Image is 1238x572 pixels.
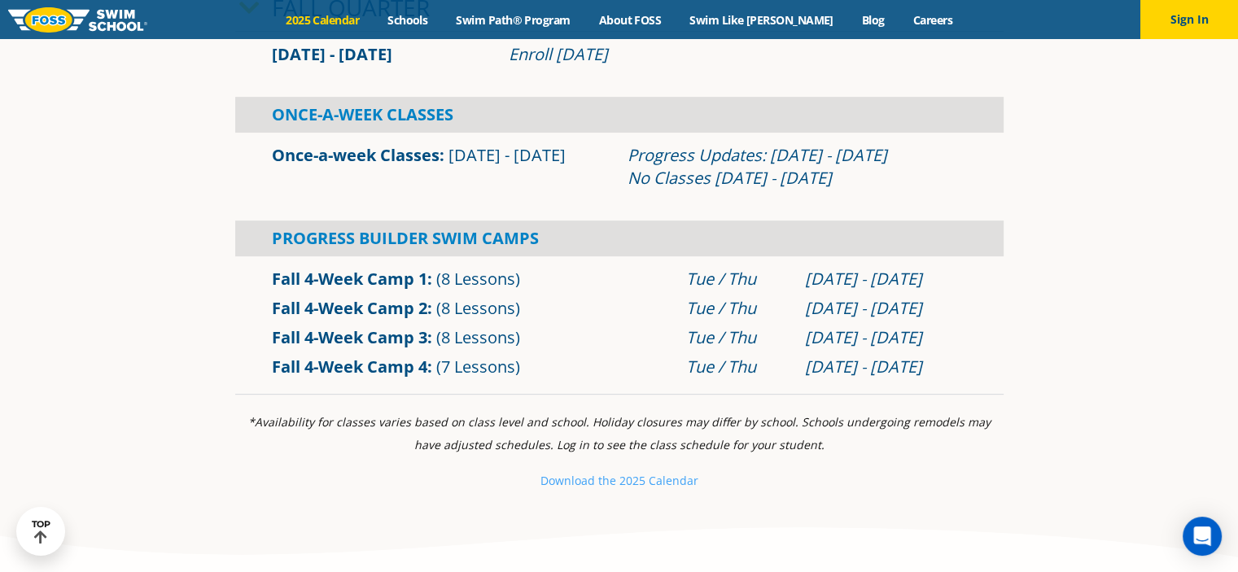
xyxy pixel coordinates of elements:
[436,326,520,348] span: (8 Lessons)
[272,356,427,378] a: Fall 4-Week Camp 4
[272,297,427,319] a: Fall 4-Week Camp 2
[272,43,392,65] span: [DATE] - [DATE]
[847,12,899,28] a: Blog
[272,12,374,28] a: 2025 Calendar
[442,12,584,28] a: Swim Path® Program
[899,12,966,28] a: Careers
[374,12,442,28] a: Schools
[805,297,967,320] div: [DATE] - [DATE]
[235,221,1004,256] div: Progress Builder Swim Camps
[436,297,520,319] span: (8 Lessons)
[584,12,676,28] a: About FOSS
[540,473,698,488] a: Download the 2025 Calendar
[448,144,566,166] span: [DATE] - [DATE]
[436,356,520,378] span: (7 Lessons)
[805,326,967,349] div: [DATE] - [DATE]
[272,144,440,166] a: Once-a-week Classes
[436,268,520,290] span: (8 Lessons)
[805,356,967,378] div: [DATE] - [DATE]
[272,268,427,290] a: Fall 4-Week Camp 1
[676,12,848,28] a: Swim Like [PERSON_NAME]
[540,473,610,488] small: Download th
[8,7,147,33] img: FOSS Swim School Logo
[628,144,967,190] div: Progress Updates: [DATE] - [DATE] No Classes [DATE] - [DATE]
[32,519,50,544] div: TOP
[686,268,789,290] div: Tue / Thu
[686,297,789,320] div: Tue / Thu
[272,326,427,348] a: Fall 4-Week Camp 3
[805,268,967,290] div: [DATE] - [DATE]
[1183,517,1222,556] div: Open Intercom Messenger
[248,414,991,452] i: *Availability for classes varies based on class level and school. Holiday closures may differ by ...
[235,97,1004,133] div: Once-A-Week Classes
[610,473,698,488] small: e 2025 Calendar
[509,43,967,66] div: Enroll [DATE]
[686,356,789,378] div: Tue / Thu
[686,326,789,349] div: Tue / Thu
